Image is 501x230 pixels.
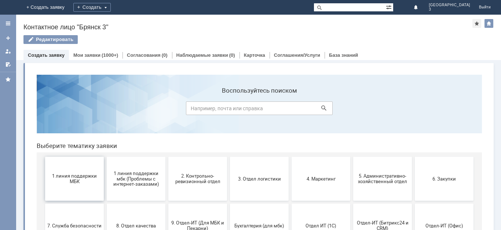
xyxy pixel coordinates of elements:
[472,19,481,28] div: Добавить в избранное
[140,198,194,209] span: Это соглашение не активно!
[127,52,161,58] a: Согласования
[78,201,132,206] span: Франчайзинг
[140,151,194,162] span: 9. Отдел-ИТ (Для МБК и Пекарни)
[261,88,319,132] button: 4. Маркетинг
[201,195,256,212] span: [PERSON_NAME]. Услуги ИТ для МБК (оформляет L1)
[155,18,302,25] label: Воспользуйтесь поиском
[176,52,228,58] a: Наблюдаемые заявки
[78,154,132,159] span: 8. Отдел качества
[17,201,71,206] span: Финансовый отдел
[322,88,381,132] button: 5. Административно-хозяйственный отдел
[199,88,258,132] button: 3. Отдел логистики
[2,45,14,57] a: Мои заявки
[263,154,317,159] span: Отдел ИТ (1С)
[429,7,470,12] span: 3
[2,32,14,44] a: Создать заявку
[325,151,379,162] span: Отдел-ИТ (Битрикс24 и CRM)
[261,182,319,226] button: не актуален
[384,135,443,179] button: Отдел-ИТ (Офис)
[140,104,194,115] span: 2. Контрольно-ревизионный отдел
[76,182,135,226] button: Франчайзинг
[76,88,135,132] button: 1 линия поддержки мбк (Проблемы с интернет-заказами)
[263,107,317,112] span: 4. Маркетинг
[263,201,317,206] span: не актуален
[155,33,302,46] input: Например, почта или справка
[76,135,135,179] button: 8. Отдел качества
[229,52,235,58] div: (0)
[138,88,196,132] button: 2. Контрольно-ревизионный отдел
[484,19,493,28] div: Изменить домашнюю страницу
[201,154,256,159] span: Бухгалтерия (для мбк)
[14,88,73,132] button: 1 линия поддержки МБК
[429,3,470,7] span: [GEOGRAPHIC_DATA]
[73,3,111,12] div: Создать
[102,52,118,58] div: (1000+)
[386,3,393,10] span: Расширенный поиск
[14,135,73,179] button: 7. Служба безопасности
[73,52,100,58] a: Мои заявки
[274,52,320,58] a: Соглашения/Услуги
[23,23,472,31] div: Контактное лицо "Брянск 3"
[2,59,14,70] a: Мои согласования
[261,135,319,179] button: Отдел ИТ (1С)
[386,107,440,112] span: 6. Закупки
[138,182,196,226] button: Это соглашение не активно!
[384,88,443,132] button: 6. Закупки
[322,135,381,179] button: Отдел-ИТ (Битрикс24 и CRM)
[386,154,440,159] span: Отдел-ИТ (Офис)
[199,135,258,179] button: Бухгалтерия (для мбк)
[138,135,196,179] button: 9. Отдел-ИТ (Для МБК и Пекарни)
[201,107,256,112] span: 3. Отдел логистики
[28,52,65,58] a: Создать заявку
[14,182,73,226] button: Финансовый отдел
[199,182,258,226] button: [PERSON_NAME]. Услуги ИТ для МБК (оформляет L1)
[78,101,132,118] span: 1 линия поддержки мбк (Проблемы с интернет-заказами)
[17,154,71,159] span: 7. Служба безопасности
[17,104,71,115] span: 1 линия поддержки МБК
[329,52,358,58] a: База знаний
[162,52,168,58] div: (0)
[325,104,379,115] span: 5. Административно-хозяйственный отдел
[6,73,451,81] header: Выберите тематику заявки
[244,52,265,58] a: Карточка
